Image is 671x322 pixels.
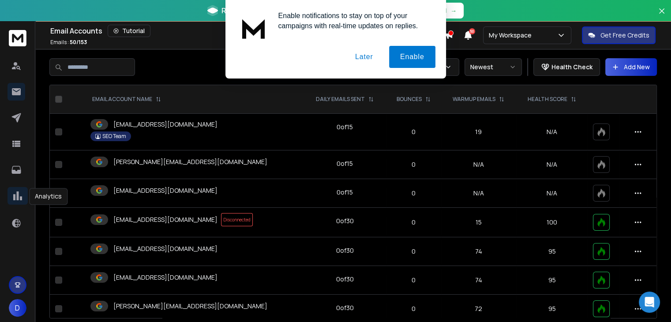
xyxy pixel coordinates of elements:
[92,96,161,103] div: EMAIL ACCOUNT NAME
[391,218,436,227] p: 0
[337,159,353,168] div: 0 of 15
[441,150,516,179] td: N/A
[391,189,436,198] p: 0
[337,188,353,197] div: 0 of 15
[516,237,588,266] td: 95
[441,237,516,266] td: 74
[336,275,354,284] div: 0 of 30
[521,160,582,169] p: N/A
[113,244,217,253] p: [EMAIL_ADDRESS][DOMAIN_NAME]
[336,246,354,255] div: 0 of 30
[441,266,516,295] td: 74
[113,302,267,311] p: [PERSON_NAME][EMAIL_ADDRESS][DOMAIN_NAME]
[391,247,436,256] p: 0
[453,96,495,103] p: WARMUP EMAILS
[516,208,588,237] td: 100
[516,266,588,295] td: 95
[391,160,436,169] p: 0
[389,46,435,68] button: Enable
[391,127,436,136] p: 0
[391,276,436,285] p: 0
[337,123,353,131] div: 0 of 15
[521,127,582,136] p: N/A
[336,217,354,225] div: 0 of 30
[344,46,384,68] button: Later
[441,114,516,150] td: 19
[521,189,582,198] p: N/A
[639,292,660,313] div: Open Intercom Messenger
[9,299,26,317] button: D
[528,96,567,103] p: HEALTH SCORE
[113,157,267,166] p: [PERSON_NAME][EMAIL_ADDRESS][DOMAIN_NAME]
[29,188,67,205] div: Analytics
[113,273,217,282] p: [EMAIL_ADDRESS][DOMAIN_NAME]
[102,133,126,140] p: SEO Team
[441,208,516,237] td: 15
[391,304,436,313] p: 0
[441,179,516,208] td: N/A
[336,303,354,312] div: 0 of 30
[316,96,365,103] p: DAILY EMAILS SENT
[397,96,422,103] p: BOUNCES
[221,213,253,226] span: Disconnected
[271,11,435,31] div: Enable notifications to stay on top of your campaigns with real-time updates on replies.
[236,11,271,46] img: notification icon
[113,120,217,129] p: [EMAIL_ADDRESS][DOMAIN_NAME]
[113,186,217,195] p: [EMAIL_ADDRESS][DOMAIN_NAME]
[113,215,217,224] p: [EMAIL_ADDRESS][DOMAIN_NAME]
